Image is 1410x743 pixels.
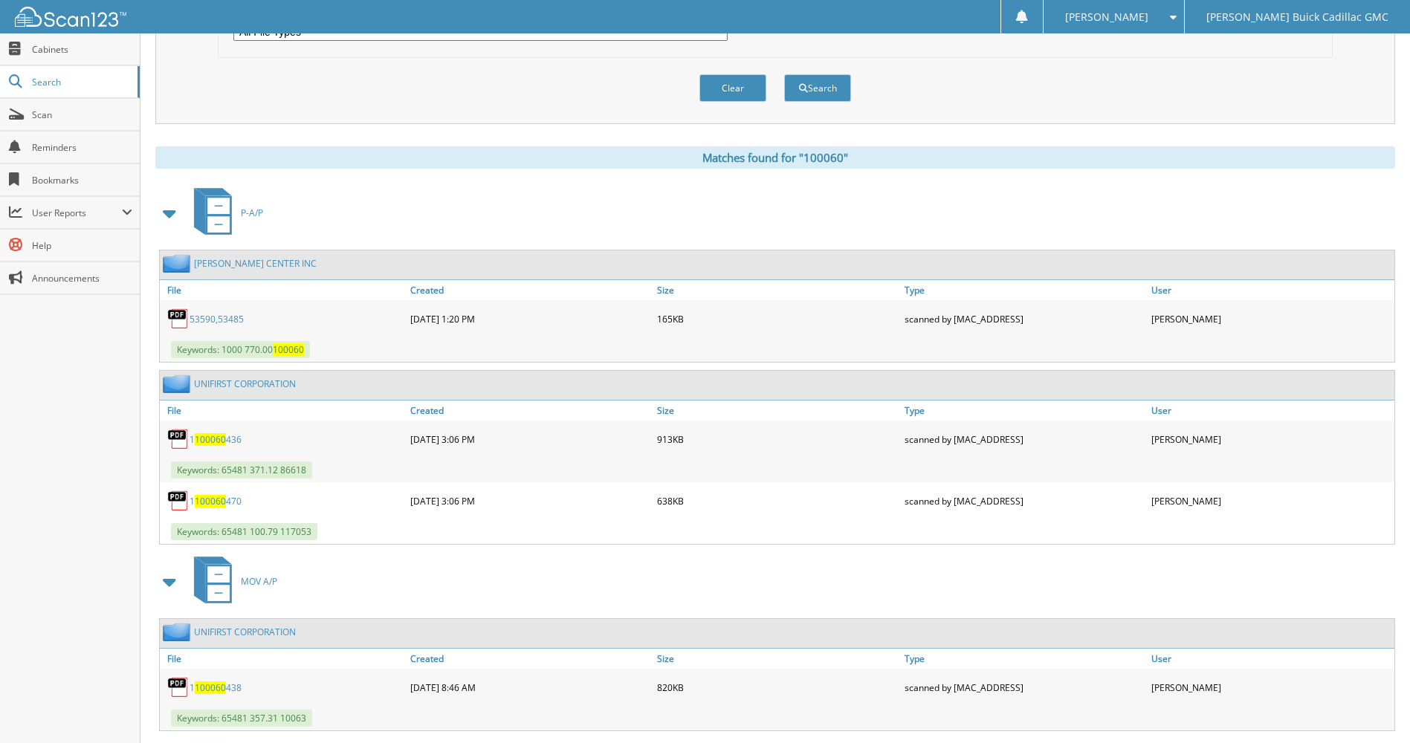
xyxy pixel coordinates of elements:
[171,710,312,727] span: Keywords: 65481 357.31 10063
[185,184,263,242] a: P-A/P
[167,676,190,698] img: PDF.png
[1336,672,1410,743] iframe: Chat Widget
[163,254,194,273] img: folder2.png
[190,495,242,507] a: 1100060470
[32,272,132,285] span: Announcements
[241,207,263,219] span: P-A/P
[167,490,190,512] img: PDF.png
[653,649,900,669] a: Size
[190,313,244,325] a: 53590,53485
[163,623,194,641] img: folder2.png
[32,141,132,154] span: Reminders
[190,681,242,694] a: 1100060438
[901,424,1148,454] div: scanned by [MAC_ADDRESS]
[407,649,653,669] a: Created
[784,74,851,102] button: Search
[195,681,226,694] span: 100060
[901,304,1148,334] div: scanned by [MAC_ADDRESS]
[32,43,132,56] span: Cabinets
[32,108,132,121] span: Scan
[1148,672,1394,702] div: [PERSON_NAME]
[32,174,132,186] span: Bookmarks
[653,486,900,516] div: 638KB
[407,424,653,454] div: [DATE] 3:06 PM
[167,428,190,450] img: PDF.png
[653,280,900,300] a: Size
[699,74,766,102] button: Clear
[901,486,1148,516] div: scanned by [MAC_ADDRESS]
[1148,304,1394,334] div: [PERSON_NAME]
[407,400,653,421] a: Created
[171,461,312,478] span: Keywords: 65481 371.12 86618
[15,7,126,27] img: scan123-logo-white.svg
[163,374,194,393] img: folder2.png
[1148,400,1394,421] a: User
[1148,280,1394,300] a: User
[901,672,1148,702] div: scanned by [MAC_ADDRESS]
[160,400,407,421] a: File
[1148,424,1394,454] div: [PERSON_NAME]
[194,377,296,390] a: UNIFIRST CORPORATION
[171,523,317,540] span: Keywords: 65481 100.79 117053
[407,486,653,516] div: [DATE] 3:06 PM
[1206,13,1388,22] span: [PERSON_NAME] Buick Cadillac GMC
[901,280,1148,300] a: Type
[194,257,317,270] a: [PERSON_NAME] CENTER INC
[171,341,310,358] span: Keywords: 1000 770.00
[195,495,226,507] span: 100060
[653,424,900,454] div: 913KB
[1065,13,1148,22] span: [PERSON_NAME]
[195,433,226,446] span: 100060
[407,304,653,334] div: [DATE] 1:20 PM
[185,552,277,611] a: MOV A/P
[32,76,130,88] span: Search
[160,280,407,300] a: File
[407,280,653,300] a: Created
[190,433,242,446] a: 1100060436
[241,575,277,588] span: MOV A/P
[273,343,304,356] span: 100060
[194,626,296,638] a: UNIFIRST CORPORATION
[901,649,1148,669] a: Type
[1148,486,1394,516] div: [PERSON_NAME]
[32,239,132,252] span: Help
[32,207,122,219] span: User Reports
[653,304,900,334] div: 165KB
[155,146,1395,169] div: Matches found for "100060"
[407,672,653,702] div: [DATE] 8:46 AM
[160,649,407,669] a: File
[167,308,190,330] img: PDF.png
[1148,649,1394,669] a: User
[901,400,1148,421] a: Type
[653,400,900,421] a: Size
[653,672,900,702] div: 820KB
